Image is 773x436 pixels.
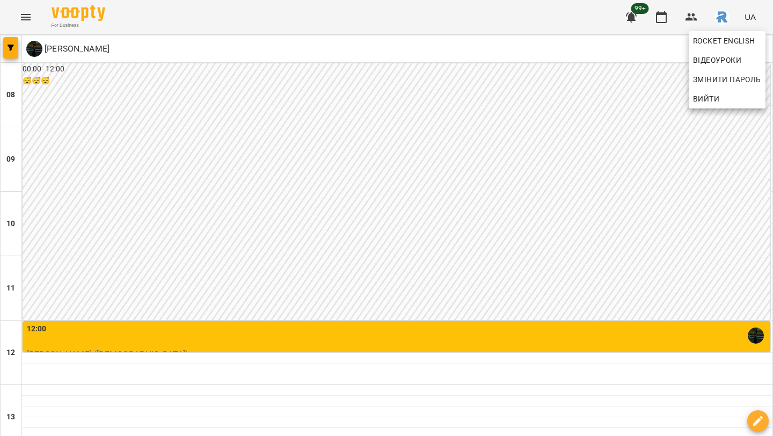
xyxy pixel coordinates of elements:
[693,92,719,105] span: Вийти
[693,54,741,67] span: Відеоуроки
[693,73,761,86] span: Змінити пароль
[693,34,761,47] span: Rocket English
[689,50,746,70] a: Відеоуроки
[689,89,765,108] button: Вийти
[689,70,765,89] a: Змінити пароль
[689,31,765,50] a: Rocket English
